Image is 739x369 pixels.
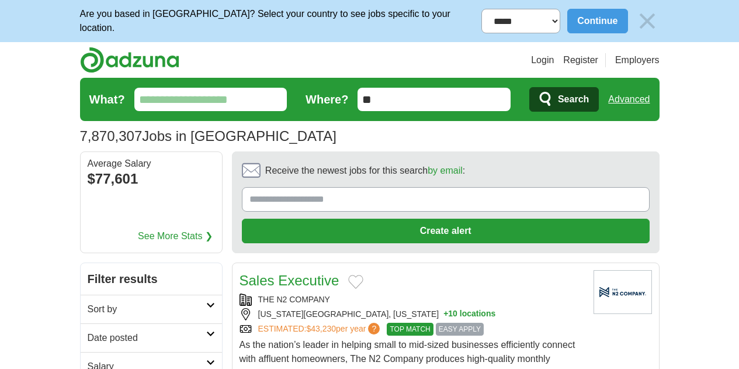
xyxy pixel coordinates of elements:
[240,308,584,320] div: [US_STATE][GEOGRAPHIC_DATA], [US_STATE]
[88,331,206,345] h2: Date posted
[563,53,598,67] a: Register
[80,126,143,147] span: 7,870,307
[81,295,222,323] a: Sort by
[80,47,179,73] img: Adzuna logo
[428,165,463,175] a: by email
[436,323,484,336] span: EASY APPLY
[387,323,433,336] span: TOP MATCH
[306,324,336,333] span: $43,230
[615,53,660,67] a: Employers
[242,219,650,243] button: Create alert
[594,270,652,314] img: Company logo
[240,294,584,306] div: THE N2 COMPANY
[558,88,589,111] span: Search
[348,275,363,289] button: Add to favorite jobs
[608,88,650,111] a: Advanced
[81,263,222,295] h2: Filter results
[88,302,206,316] h2: Sort by
[138,229,213,243] a: See More Stats ❯
[88,159,215,168] div: Average Salary
[80,7,482,35] p: Are you based in [GEOGRAPHIC_DATA]? Select your country to see jobs specific to your location.
[635,9,660,33] img: icon_close_no_bg.svg
[529,87,599,112] button: Search
[81,323,222,352] a: Date posted
[240,273,339,288] a: Sales Executive
[443,308,448,320] span: +
[567,9,627,33] button: Continue
[88,168,215,189] div: $77,601
[368,323,380,334] span: ?
[258,323,383,336] a: ESTIMATED:$43,230per year?
[80,128,336,144] h1: Jobs in [GEOGRAPHIC_DATA]
[306,91,348,108] label: Where?
[89,91,125,108] label: What?
[531,53,554,67] a: Login
[443,308,495,320] button: +10 locations
[265,164,465,178] span: Receive the newest jobs for this search :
